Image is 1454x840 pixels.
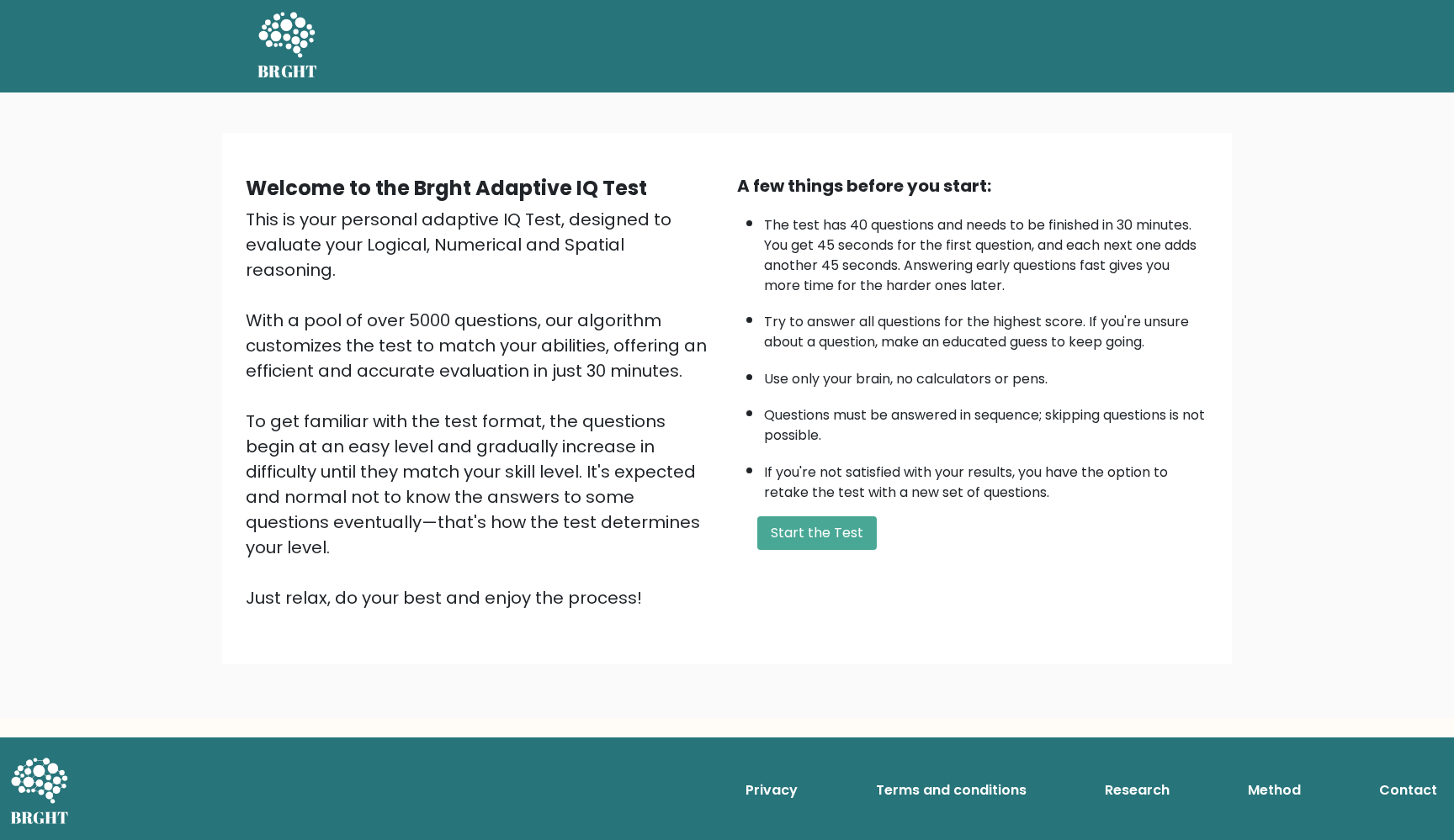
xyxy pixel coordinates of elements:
[257,7,318,86] a: BRGHT
[739,774,804,807] a: Privacy
[246,207,717,610] div: This is your personal adaptive IQ Test, designed to evaluate your Logical, Numerical and Spatial ...
[1098,774,1176,807] a: Research
[1372,774,1444,807] a: Contact
[246,174,647,202] b: Welcome to the Brght Adaptive IQ Test
[764,207,1208,296] li: The test has 40 questions and needs to be finished in 30 minutes. You get 45 seconds for the firs...
[257,61,318,82] h5: BRGHT
[737,173,1208,198] div: A few things before you start:
[764,397,1208,446] li: Questions must be answered in sequence; skipping questions is not possible.
[764,304,1208,352] li: Try to answer all questions for the highest score. If you're unsure about a question, make an edu...
[1241,774,1308,807] a: Method
[757,516,877,550] button: Start the Test
[764,454,1208,503] li: If you're not satisfied with your results, you have the option to retake the test with a new set ...
[869,774,1033,807] a: Terms and conditions
[764,361,1208,389] li: Use only your brain, no calculators or pens.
